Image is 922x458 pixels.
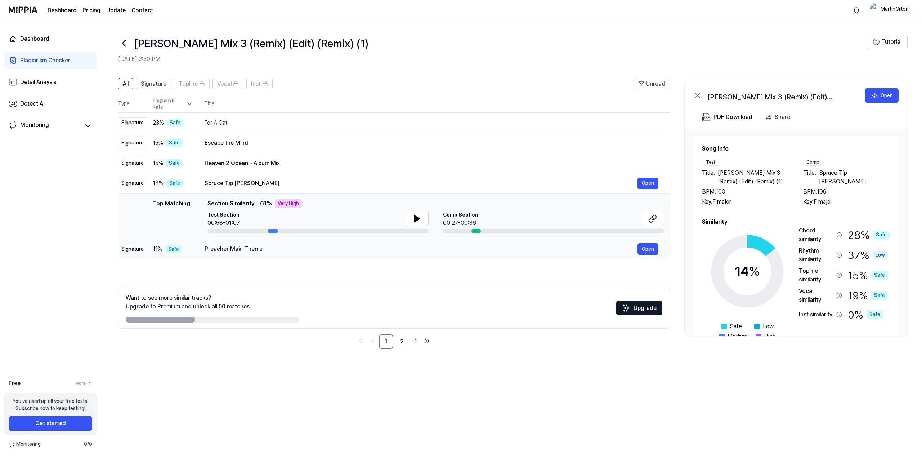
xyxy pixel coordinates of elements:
[803,169,816,186] span: Title .
[84,441,92,448] span: 0 / 0
[803,187,890,196] div: BPM. 106
[702,197,789,206] div: Key. F major
[799,287,833,304] div: Vocal similarity
[852,6,861,14] img: 알림
[205,95,670,112] th: Title
[20,121,49,131] div: Monitoring
[153,179,164,188] span: 14 %
[637,243,658,255] button: Open
[702,113,711,121] img: PDF Download
[141,80,166,88] span: Signature
[118,138,147,148] div: Signature
[708,91,852,100] div: [PERSON_NAME] Mix 3 (Remix) (Edit) (Remix) (1)
[848,246,888,264] div: 37 %
[4,30,97,48] a: Dashboard
[251,80,261,88] span: Inst
[118,178,147,189] div: Signature
[123,80,129,88] span: All
[205,245,637,253] div: Preacher Main Theme
[873,251,888,259] div: Low
[803,159,823,166] div: Comp
[205,139,658,147] div: Escape the Mind
[422,336,432,346] a: Go to last page
[174,78,210,89] button: Topline
[153,119,164,127] span: 23 %
[20,78,56,86] div: Detail Anaysis
[134,36,368,51] h1: Martin Mix 3 (Remix) (Edit) (Remix) (1)
[246,78,273,89] button: Inst
[411,336,421,346] a: Go to next page
[848,267,888,284] div: 15 %
[356,336,366,346] a: Go to first page
[871,291,888,300] div: Safe
[395,334,409,349] a: 2
[637,178,658,189] button: Open
[20,56,70,65] div: Plagiarism Checker
[136,78,171,89] button: Signature
[153,97,193,111] div: Plagiarism Rate
[749,263,760,279] span: %
[616,307,662,314] a: SparklesUpgrade
[179,80,198,88] span: Topline
[848,287,888,304] div: 19 %
[713,112,752,122] div: PDF Download
[275,199,302,208] div: Very High
[819,169,890,186] span: Spruce Tip [PERSON_NAME]
[702,169,715,186] span: Title .
[82,6,100,15] a: Pricing
[9,121,81,131] a: Monitoring
[9,379,21,388] span: Free
[799,246,833,264] div: Rhythm similarity
[702,187,789,196] div: BPM. 100
[48,6,77,15] a: Dashboard
[166,179,183,188] div: Safe
[718,169,789,186] span: [PERSON_NAME] Mix 3 (Remix) (Edit) (Remix) (1)
[728,332,748,341] span: Medium
[118,55,867,63] h2: [DATE] 2:30 PM
[153,139,163,147] span: 15 %
[118,158,147,169] div: Signature
[165,245,182,254] div: Safe
[730,322,742,331] span: Safe
[871,271,888,280] div: Safe
[205,159,658,168] div: Heaven 2 Ocean - Album Mix
[701,110,754,124] button: PDF Download
[153,159,163,168] span: 15 %
[803,197,890,206] div: Key. F major
[167,119,183,127] div: Safe
[207,199,254,208] span: Section Similarity
[870,3,878,17] img: profile
[799,310,833,319] div: Inst similarity
[616,301,662,315] button: Upgrade
[118,244,147,255] div: Signature
[685,129,907,336] a: Song InfoTestTitle.[PERSON_NAME] Mix 3 (Remix) (Edit) (Remix) (1)BPM.100Key.F majorCompTitle.Spru...
[4,74,97,91] a: Detail Anaysis
[848,226,890,244] div: 28 %
[166,139,183,147] div: Safe
[205,179,637,188] div: Spruce Tip [PERSON_NAME]
[763,322,774,331] span: Low
[764,332,776,341] span: High
[702,144,890,153] h2: Song Info
[260,199,272,208] span: 61 %
[9,416,92,431] button: Get started
[207,212,240,219] span: Test Section
[9,441,41,448] span: Monitoring
[762,110,796,124] button: Share
[217,80,232,88] span: Vocal
[646,80,665,88] span: Unread
[881,92,893,99] div: Open
[205,119,658,127] div: For A Cat
[865,88,899,103] button: Open
[367,336,377,346] a: Go to previous page
[131,6,153,15] a: Contact
[20,99,45,108] div: Detect AI
[4,52,97,69] a: Plagiarism Checker
[799,226,833,244] div: Chord similarity
[20,35,49,43] div: Dashboard
[118,95,147,113] th: Type
[118,334,670,349] nav: pagination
